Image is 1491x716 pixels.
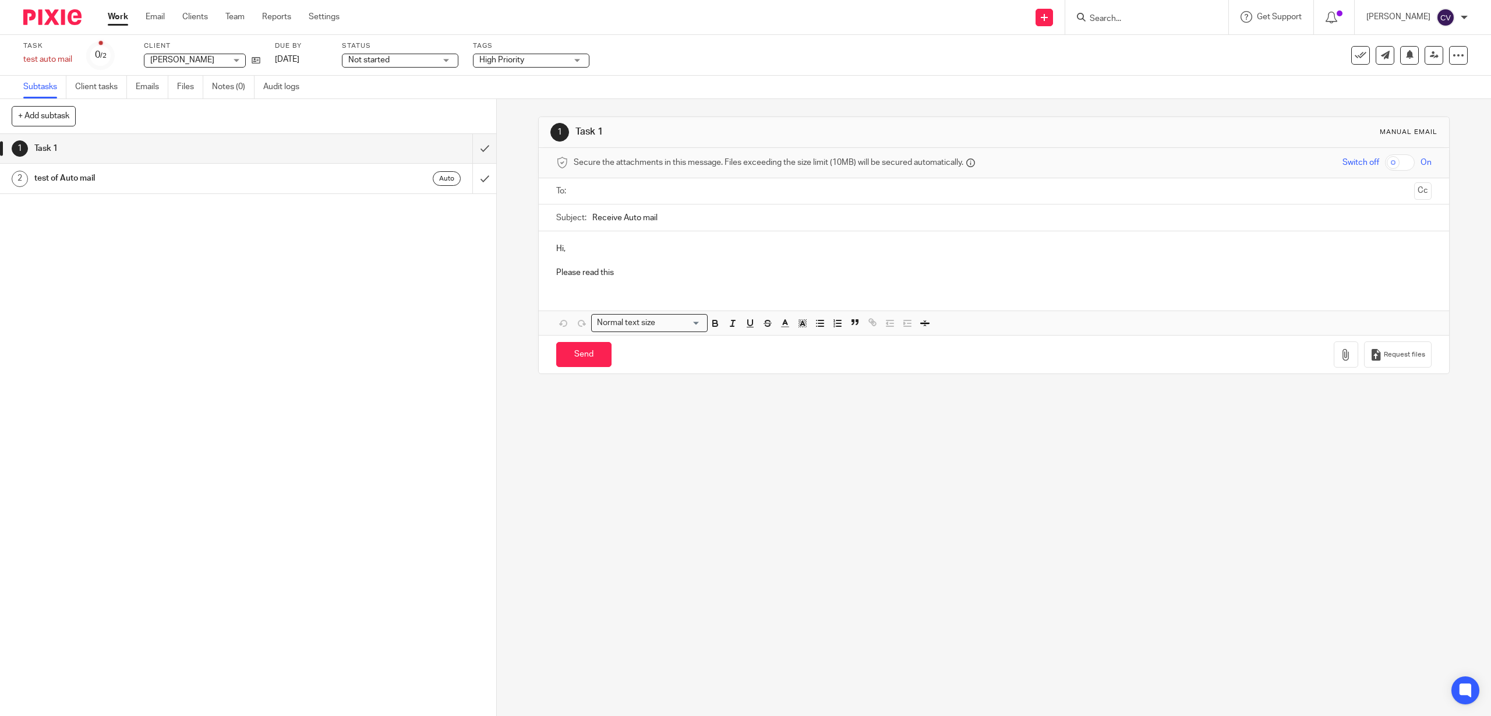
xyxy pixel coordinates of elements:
span: Secure the attachments in this message. Files exceeding the size limit (10MB) will be secured aut... [574,157,963,168]
a: Audit logs [263,76,308,98]
label: Due by [275,41,327,51]
p: Hi, [556,243,1431,255]
span: On [1421,157,1432,168]
button: Cc [1414,182,1432,200]
p: [PERSON_NAME] [1366,11,1430,23]
img: svg%3E [1436,8,1455,27]
a: Reports [262,11,291,23]
a: Subtasks [23,76,66,98]
h1: Task 1 [575,126,1019,138]
div: 1 [12,140,28,157]
span: [PERSON_NAME] [150,56,214,64]
a: Emails [136,76,168,98]
button: Request files [1364,341,1432,368]
div: 2 [12,171,28,187]
a: Settings [309,11,340,23]
label: Subject: [556,212,586,224]
input: Search [1089,14,1193,24]
div: 1 [550,123,569,142]
button: + Add subtask [12,106,76,126]
a: Email [146,11,165,23]
label: To: [556,185,569,197]
div: 0 [95,48,107,62]
div: Manual email [1380,128,1437,137]
h1: Task 1 [34,140,319,157]
label: Tags [473,41,589,51]
a: Client tasks [75,76,127,98]
span: High Priority [479,56,524,64]
a: Work [108,11,128,23]
span: Request files [1384,350,1425,359]
a: Files [177,76,203,98]
small: /2 [100,52,107,59]
input: Search for option [659,317,701,329]
label: Task [23,41,72,51]
span: Switch off [1342,157,1379,168]
span: [DATE] [275,55,299,64]
a: Team [225,11,245,23]
div: Search for option [591,314,708,332]
span: Get Support [1257,13,1302,21]
span: Not started [348,56,390,64]
span: Normal text size [594,317,658,329]
div: test auto mail [23,54,72,65]
h1: test of Auto mail [34,170,319,187]
label: Status [342,41,458,51]
a: Notes (0) [212,76,255,98]
input: Send [556,342,612,367]
label: Client [144,41,260,51]
a: Clients [182,11,208,23]
div: Auto [433,171,461,186]
img: Pixie [23,9,82,25]
p: Please read this [556,267,1431,278]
